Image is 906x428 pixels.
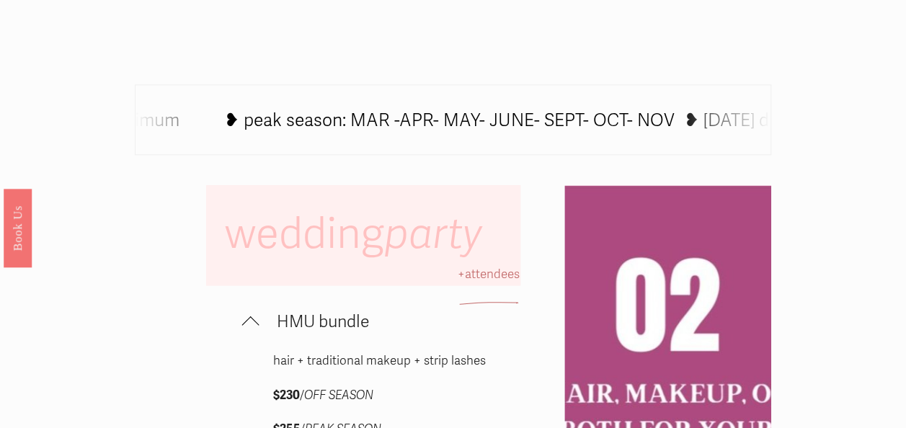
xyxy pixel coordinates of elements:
[242,293,521,350] button: HMU bundle
[384,209,482,260] em: party
[273,350,489,373] p: hair + traditional makeup + strip lashes
[465,267,520,282] span: attendees
[458,267,465,282] span: +
[259,311,521,332] span: HMU bundle
[4,189,32,267] a: Book Us
[225,209,492,260] span: wedding
[273,385,489,407] p: /
[304,388,373,403] em: OFF SEASON
[224,110,675,131] tspan: ❥ peak season: MAR -APR- MAY- JUNE- SEPT- OCT- NOV
[273,388,300,403] strong: $230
